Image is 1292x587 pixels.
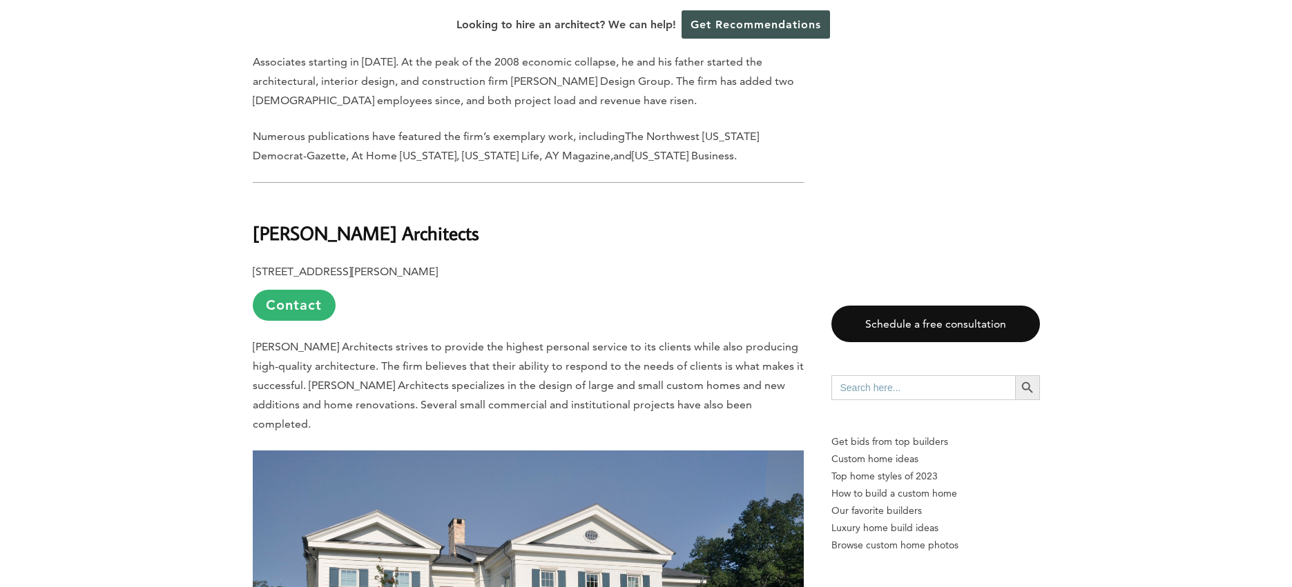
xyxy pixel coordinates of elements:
[253,265,438,278] b: [STREET_ADDRESS][PERSON_NAME]
[682,10,830,39] a: Get Recommendations
[253,290,336,321] a: Contact
[831,306,1040,342] a: Schedule a free consultation
[831,375,1015,400] input: Search here...
[253,130,625,143] span: Numerous publications have featured the firm’s exemplary work, including
[831,502,1040,519] a: Our favorite builders
[831,485,1040,502] a: How to build a custom home
[1020,380,1035,395] svg: Search
[253,340,804,430] span: [PERSON_NAME] Architects strives to provide the highest personal service to its clients while als...
[1027,488,1275,570] iframe: Drift Widget Chat Controller
[831,450,1040,468] a: Custom home ideas
[831,468,1040,485] a: Top home styles of 2023
[831,519,1040,537] a: Luxury home build ideas
[613,149,632,162] span: and
[831,537,1040,554] a: Browse custom home photos
[632,149,737,162] span: [US_STATE] Business.
[253,221,479,245] b: [PERSON_NAME] Architects
[831,433,1040,450] p: Get bids from top builders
